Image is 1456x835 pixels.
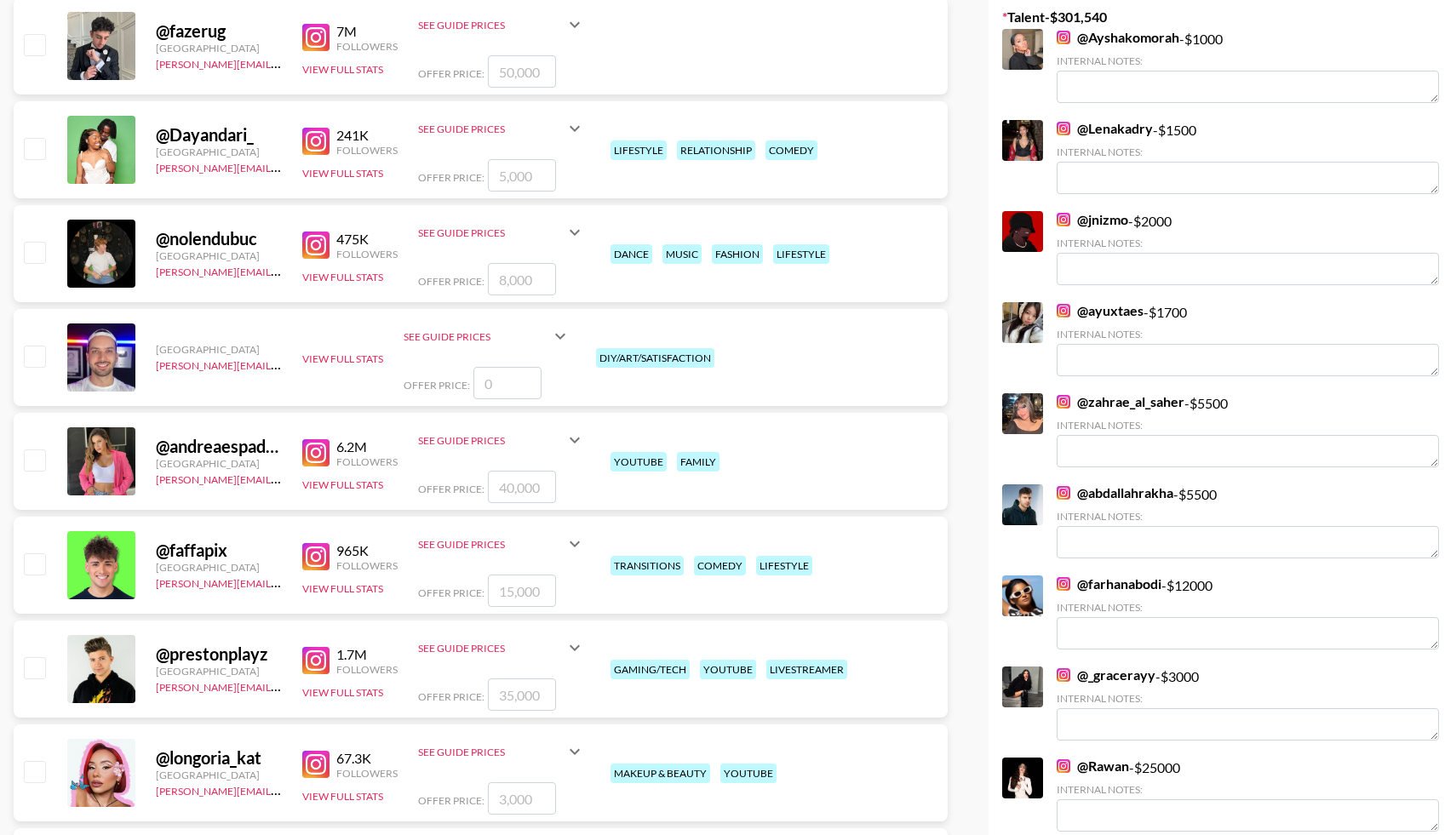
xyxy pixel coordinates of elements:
[488,471,556,503] input: 40,000
[610,660,690,679] div: gaming/tech
[418,275,484,288] span: Offer Price:
[418,123,565,135] div: See Guide Prices
[1057,213,1070,226] img: Instagram
[418,4,585,45] div: See Guide Prices
[1057,31,1070,44] img: Instagram
[418,586,484,599] span: Offer Price:
[1057,304,1070,317] img: Instagram
[156,20,282,42] div: @ fazerug
[302,271,383,283] button: View Full Stats
[1057,666,1155,683] a: @_gracerayy
[488,678,556,711] input: 35,000
[1057,395,1070,409] img: Instagram
[156,643,282,665] div: @ prestonplayz
[418,171,484,184] span: Offer Price:
[488,263,556,295] input: 8,000
[418,212,585,253] div: See Guide Prices
[418,746,565,758] div: See Guide Prices
[488,782,556,815] input: 3,000
[1057,393,1439,467] div: - $ 5500
[1057,575,1439,649] div: - $ 12000
[336,231,398,248] div: 475K
[336,23,398,40] div: 7M
[156,769,282,781] div: [GEOGRAPHIC_DATA]
[677,452,719,472] div: family
[1057,29,1439,103] div: - $ 1000
[1057,486,1070,500] img: Instagram
[156,747,282,769] div: @ longoria_kat
[156,146,282,158] div: [GEOGRAPHIC_DATA]
[712,244,763,264] div: fashion
[156,54,408,71] a: [PERSON_NAME][EMAIL_ADDRESS][DOMAIN_NAME]
[336,750,398,767] div: 67.3K
[1057,211,1128,228] a: @jnizmo
[1057,510,1439,523] div: Internal Notes:
[302,686,383,699] button: View Full Stats
[302,167,383,180] button: View Full Stats
[156,249,282,262] div: [GEOGRAPHIC_DATA]
[156,561,282,574] div: [GEOGRAPHIC_DATA]
[336,438,398,455] div: 6.2M
[156,781,408,798] a: [PERSON_NAME][EMAIL_ADDRESS][DOMAIN_NAME]
[156,470,408,486] a: [PERSON_NAME][EMAIL_ADDRESS][DOMAIN_NAME]
[1057,120,1439,194] div: - $ 1500
[1057,601,1439,614] div: Internal Notes:
[336,144,398,157] div: Followers
[1057,419,1439,432] div: Internal Notes:
[336,248,398,260] div: Followers
[418,434,565,447] div: See Guide Prices
[302,24,330,51] img: Instagram
[156,42,282,54] div: [GEOGRAPHIC_DATA]
[720,764,777,783] div: youtube
[677,140,755,160] div: relationship
[302,439,330,466] img: Instagram
[1057,302,1439,376] div: - $ 1700
[1057,302,1144,319] a: @ayuxtaes
[156,158,408,174] a: [PERSON_NAME][EMAIL_ADDRESS][DOMAIN_NAME]
[302,543,330,570] img: Instagram
[404,379,470,392] span: Offer Price:
[302,63,383,76] button: View Full Stats
[302,232,330,259] img: Instagram
[488,55,556,88] input: 50,000
[418,108,585,149] div: See Guide Prices
[694,556,746,575] div: comedy
[1057,146,1439,158] div: Internal Notes:
[418,226,565,239] div: See Guide Prices
[156,343,282,356] div: [GEOGRAPHIC_DATA]
[1057,692,1439,705] div: Internal Notes:
[662,244,702,264] div: music
[418,627,585,668] div: See Guide Prices
[418,731,585,772] div: See Guide Prices
[156,665,282,678] div: [GEOGRAPHIC_DATA]
[336,663,398,676] div: Followers
[1057,328,1439,340] div: Internal Notes:
[1057,783,1439,796] div: Internal Notes:
[1057,120,1153,137] a: @Lenakadry
[1057,484,1439,558] div: - $ 5500
[156,356,408,372] a: [PERSON_NAME][EMAIL_ADDRESS][DOMAIN_NAME]
[1057,237,1439,249] div: Internal Notes:
[1057,211,1439,285] div: - $ 2000
[156,124,282,146] div: @ Dayandari_
[1057,668,1070,682] img: Instagram
[302,751,330,778] img: Instagram
[610,452,667,472] div: youtube
[418,794,484,807] span: Offer Price:
[596,348,714,368] div: diy/art/satisfaction
[418,19,565,31] div: See Guide Prices
[156,436,282,457] div: @ andreaespadatv
[1057,758,1439,832] div: - $ 25000
[302,352,383,365] button: View Full Stats
[336,559,398,572] div: Followers
[1057,393,1184,410] a: @zahrae_al_saher
[610,140,667,160] div: lifestyle
[1057,54,1439,67] div: Internal Notes:
[156,678,408,694] a: [PERSON_NAME][EMAIL_ADDRESS][DOMAIN_NAME]
[336,646,398,663] div: 1.7M
[418,67,484,80] span: Offer Price:
[418,642,565,655] div: See Guide Prices
[336,40,398,53] div: Followers
[1057,29,1179,46] a: @Ayshakomorah
[766,660,847,679] div: livestreamer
